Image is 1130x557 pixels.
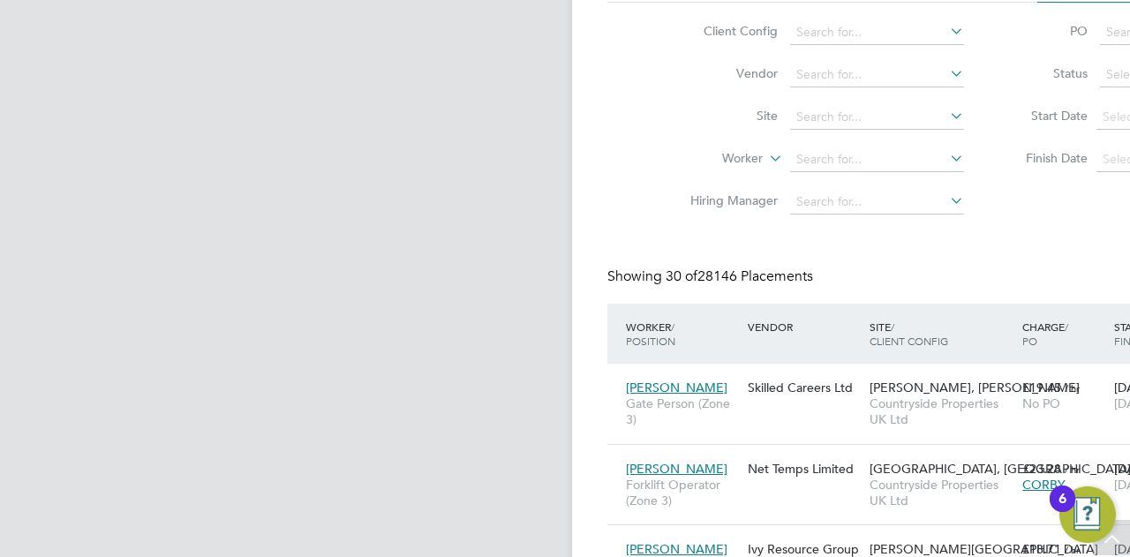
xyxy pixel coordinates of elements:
span: Countryside Properties UK Ltd [870,395,1013,427]
div: Skilled Careers Ltd [743,371,865,404]
span: 30 of [666,267,697,285]
span: [PERSON_NAME], [PERSON_NAME] [870,380,1080,395]
button: Open Resource Center, 6 new notifications [1059,486,1116,543]
label: Status [1008,65,1088,81]
span: [PERSON_NAME] [626,380,727,395]
span: £18.71 [1022,541,1061,557]
span: [PERSON_NAME] [626,461,727,477]
span: £19.45 [1022,380,1061,395]
span: Forklift Operator (Zone 3) [626,477,739,508]
span: £23.28 [1022,461,1061,477]
div: Net Temps Limited [743,452,865,485]
span: / Position [626,320,675,348]
div: Worker [621,311,743,357]
div: 6 [1058,499,1066,522]
input: Search for... [790,20,964,45]
span: / hr [1065,381,1080,395]
span: / hr [1065,543,1080,556]
span: CORBY [1022,477,1066,493]
input: Search for... [790,105,964,130]
span: [PERSON_NAME][GEOGRAPHIC_DATA] [870,541,1098,557]
div: Showing [607,267,817,286]
label: Vendor [676,65,778,81]
label: Start Date [1008,108,1088,124]
input: Search for... [790,63,964,87]
span: [PERSON_NAME] [626,541,727,557]
span: 28146 Placements [666,267,813,285]
div: Vendor [743,311,865,342]
span: Gate Person (Zone 3) [626,395,739,427]
span: / hr [1065,463,1080,476]
label: Site [676,108,778,124]
label: PO [1008,23,1088,39]
label: Worker [661,150,763,168]
span: Countryside Properties UK Ltd [870,477,1013,508]
span: No PO [1022,395,1060,411]
label: Client Config [676,23,778,39]
label: Hiring Manager [676,192,778,208]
